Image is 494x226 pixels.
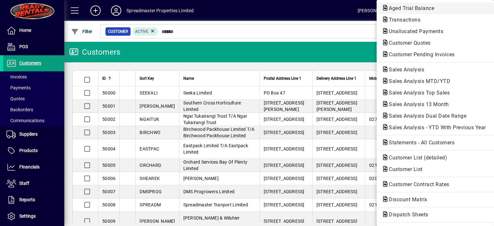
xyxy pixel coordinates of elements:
[382,90,453,96] span: Sales Analysis Top Sales
[382,17,424,23] span: Transactions
[382,40,434,46] span: Customer Quotes
[382,78,453,84] span: Sales Analysis MTD/YTD
[382,51,458,58] span: Customer Pending Invoices
[382,101,452,107] span: Sales Analysis 13 Month
[382,181,453,187] span: Customer Contract Rates
[382,166,426,172] span: Customer List
[382,67,427,73] span: Sales Analysis
[382,155,450,161] span: Customer List (detailed)
[382,28,446,34] span: Unallocated Payments
[382,124,489,131] span: Sales Analysis - YTD With Previous Year
[382,196,431,203] span: Discount Matrix
[382,212,432,218] span: Dispatch Sheets
[382,140,458,146] span: Statements - All Customers
[382,5,437,11] span: Aged Trial Balance
[382,113,470,119] span: Sales Analysis Dual Date Range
